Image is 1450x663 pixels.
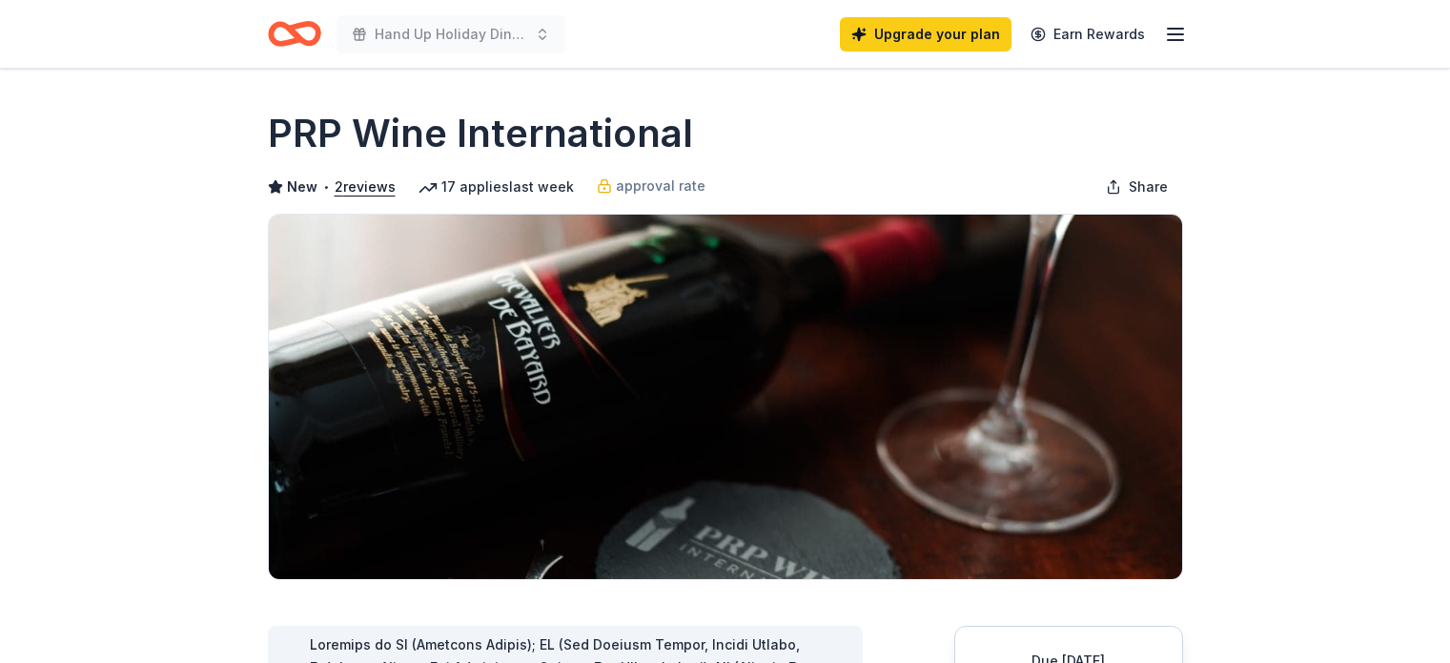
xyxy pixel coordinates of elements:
[322,179,329,195] span: •
[597,175,705,197] a: approval rate
[287,176,317,198] span: New
[375,23,527,46] span: Hand Up Holiday Dinner and Auction
[269,215,1182,579] img: Image for PRP Wine International
[840,17,1011,52] a: Upgrade your plan
[1019,17,1156,52] a: Earn Rewards
[268,107,693,160] h1: PRP Wine International
[1091,168,1183,206] button: Share
[1129,176,1168,198] span: Share
[337,15,565,53] button: Hand Up Holiday Dinner and Auction
[335,176,396,198] button: 2reviews
[419,176,574,198] div: 17 applies last week
[616,175,705,197] span: approval rate
[268,11,321,56] a: Home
